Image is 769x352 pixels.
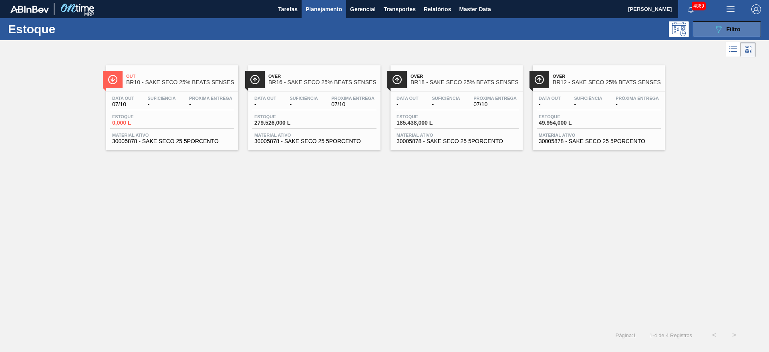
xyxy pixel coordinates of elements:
[574,101,602,107] span: -
[350,4,376,14] span: Gerencial
[397,120,453,126] span: 185.438,000 L
[678,4,704,15] button: Notificações
[147,96,175,101] span: Suficiência
[411,79,519,85] span: BR18 - SAKE SECO 25% BEATS SENSES
[534,75,544,85] img: Ícone
[189,96,232,101] span: Próxima Entrega
[112,138,232,144] span: 30005878 - SAKE SECO 25 5PORCENTO
[539,133,659,138] span: Material ativo
[112,114,168,119] span: Estoque
[539,96,561,101] span: Data out
[616,101,659,107] span: -
[268,74,376,79] span: Over
[539,120,595,126] span: 49.954,000 L
[290,96,318,101] span: Suficiência
[306,4,342,14] span: Planejamento
[112,96,134,101] span: Data out
[254,120,310,126] span: 279.526,000 L
[553,79,661,85] span: BR12 - SAKE SECO 25% BEATS SENSES
[553,74,661,79] span: Over
[254,133,374,138] span: Material ativo
[268,79,376,85] span: BR16 - SAKE SECO 25% BEATS SENSES
[290,101,318,107] span: -
[397,96,419,101] span: Data out
[254,96,276,101] span: Data out
[112,120,168,126] span: 0,000 L
[459,4,491,14] span: Master Data
[108,75,118,85] img: Ícone
[424,4,451,14] span: Relatórios
[539,138,659,144] span: 30005878 - SAKE SECO 25 5PORCENTO
[100,59,242,150] a: ÍconeOutBR10 - SAKE SECO 25% BEATS SENSESData out07/10Suficiência-Próxima Entrega-Estoque0,000 LM...
[250,75,260,85] img: Ícone
[432,101,460,107] span: -
[539,114,595,119] span: Estoque
[331,101,374,107] span: 07/10
[411,74,519,79] span: Over
[384,59,527,150] a: ÍconeOverBR18 - SAKE SECO 25% BEATS SENSESData out-Suficiência-Próxima Entrega07/10Estoque185.438...
[741,42,756,57] div: Visão em Cards
[724,325,744,345] button: >
[254,138,374,144] span: 30005878 - SAKE SECO 25 5PORCENTO
[278,4,298,14] span: Tarefas
[473,101,517,107] span: 07/10
[8,24,128,34] h1: Estoque
[527,59,669,150] a: ÍconeOverBR12 - SAKE SECO 25% BEATS SENSESData out-Suficiência-Próxima Entrega-Estoque49.954,000 ...
[616,332,636,338] span: Página : 1
[726,4,735,14] img: userActions
[397,133,517,138] span: Material ativo
[242,59,384,150] a: ÍconeOverBR16 - SAKE SECO 25% BEATS SENSESData out-Suficiência-Próxima Entrega07/10Estoque279.526...
[397,138,517,144] span: 30005878 - SAKE SECO 25 5PORCENTO
[10,6,49,13] img: TNhmsLtSVTkK8tSr43FrP2fwEKptu5GPRR3wAAAABJRU5ErkJggg==
[397,101,419,107] span: -
[616,96,659,101] span: Próxima Entrega
[751,4,761,14] img: Logout
[384,4,416,14] span: Transportes
[112,133,232,138] span: Material ativo
[126,79,234,85] span: BR10 - SAKE SECO 25% BEATS SENSES
[254,101,276,107] span: -
[692,2,706,10] span: 4869
[392,75,402,85] img: Ícone
[693,21,761,37] button: Filtro
[727,26,741,32] span: Filtro
[112,101,134,107] span: 07/10
[473,96,517,101] span: Próxima Entrega
[331,96,374,101] span: Próxima Entrega
[648,332,692,338] span: 1 - 4 de 4 Registros
[574,96,602,101] span: Suficiência
[726,42,741,57] div: Visão em Lista
[147,101,175,107] span: -
[397,114,453,119] span: Estoque
[432,96,460,101] span: Suficiência
[254,114,310,119] span: Estoque
[126,74,234,79] span: Out
[704,325,724,345] button: <
[669,21,689,37] div: Pogramando: nenhum usuário selecionado
[189,101,232,107] span: -
[539,101,561,107] span: -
